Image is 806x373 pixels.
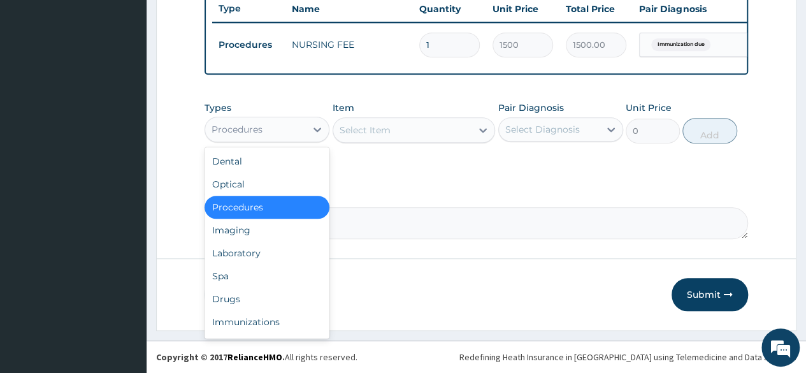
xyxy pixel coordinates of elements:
[340,124,391,136] div: Select Item
[205,196,329,219] div: Procedures
[205,333,329,356] div: Others
[285,32,413,57] td: NURSING FEE
[205,103,231,113] label: Types
[205,219,329,242] div: Imaging
[205,265,329,288] div: Spa
[672,278,748,311] button: Submit
[205,311,329,333] div: Immunizations
[212,123,263,136] div: Procedures
[205,288,329,311] div: Drugs
[651,38,710,51] span: Immunization due
[205,173,329,196] div: Optical
[205,242,329,265] div: Laboratory
[147,340,806,373] footer: All rights reserved.
[205,150,329,173] div: Dental
[626,101,672,114] label: Unit Price
[6,242,243,287] textarea: Type your message and hit 'Enter'
[505,123,580,136] div: Select Diagnosis
[212,33,285,57] td: Procedures
[227,351,282,363] a: RelianceHMO
[459,351,796,363] div: Redefining Heath Insurance in [GEOGRAPHIC_DATA] using Telemedicine and Data Science!
[156,351,285,363] strong: Copyright © 2017 .
[24,64,52,96] img: d_794563401_company_1708531726252_794563401
[333,101,354,114] label: Item
[209,6,240,37] div: Minimize live chat window
[682,118,737,143] button: Add
[498,101,564,114] label: Pair Diagnosis
[74,108,176,237] span: We're online!
[205,189,748,200] label: Comment
[66,71,214,88] div: Chat with us now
